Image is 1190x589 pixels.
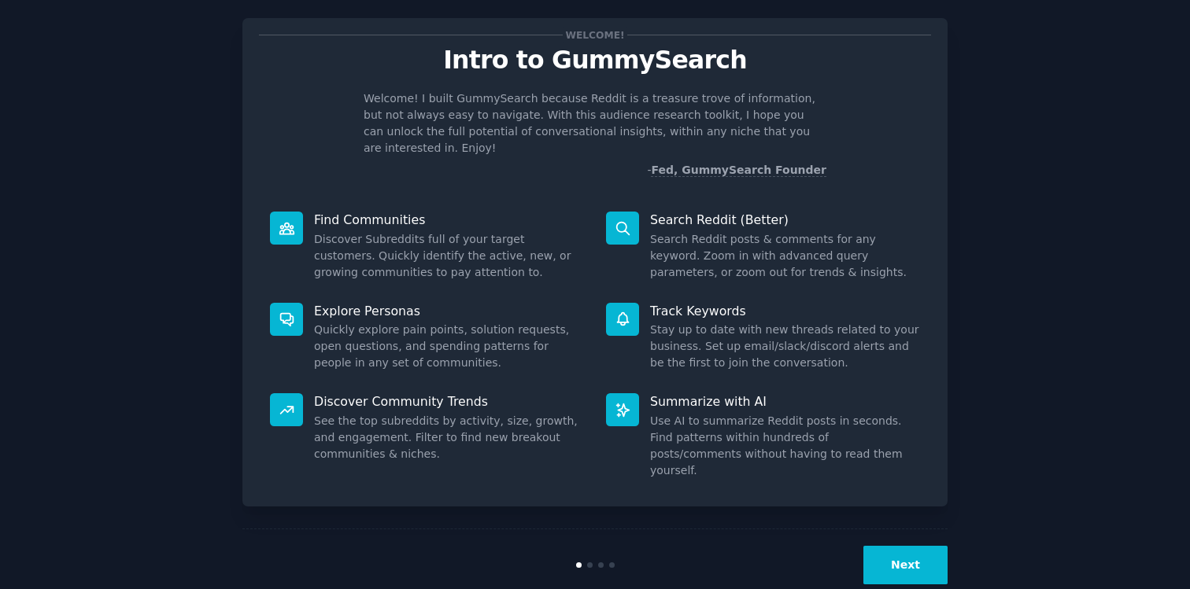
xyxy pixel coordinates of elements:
dd: Discover Subreddits full of your target customers. Quickly identify the active, new, or growing c... [314,231,584,281]
p: Summarize with AI [650,393,920,410]
dd: Use AI to summarize Reddit posts in seconds. Find patterns within hundreds of posts/comments with... [650,413,920,479]
p: Track Keywords [650,303,920,319]
p: Explore Personas [314,303,584,319]
dd: See the top subreddits by activity, size, growth, and engagement. Filter to find new breakout com... [314,413,584,462]
p: Find Communities [314,212,584,228]
p: Welcome! I built GummySearch because Reddit is a treasure trove of information, but not always ea... [364,90,826,156]
span: Welcome! [563,27,627,43]
button: Next [863,546,948,584]
dd: Quickly explore pain points, solution requests, open questions, and spending patterns for people ... [314,322,584,371]
p: Search Reddit (Better) [650,212,920,228]
dd: Stay up to date with new threads related to your business. Set up email/slack/discord alerts and ... [650,322,920,371]
dd: Search Reddit posts & comments for any keyword. Zoom in with advanced query parameters, or zoom o... [650,231,920,281]
div: - [647,162,826,179]
p: Intro to GummySearch [259,46,931,74]
p: Discover Community Trends [314,393,584,410]
a: Fed, GummySearch Founder [651,164,826,177]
